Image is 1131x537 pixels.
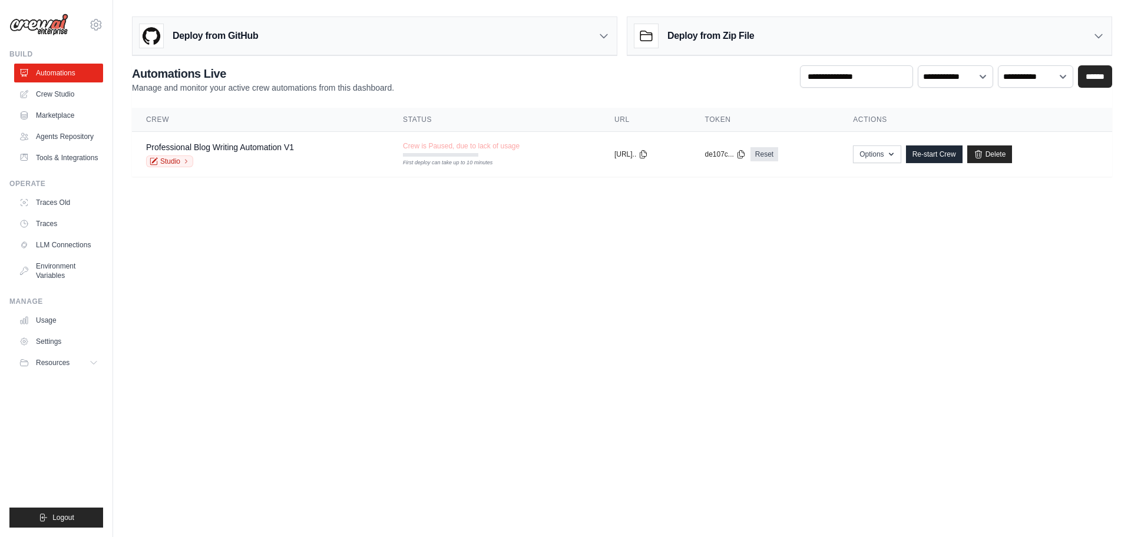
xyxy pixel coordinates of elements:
[14,85,103,104] a: Crew Studio
[14,257,103,285] a: Environment Variables
[36,358,70,367] span: Resources
[667,29,754,43] h3: Deploy from Zip File
[14,127,103,146] a: Agents Repository
[14,193,103,212] a: Traces Old
[146,155,193,167] a: Studio
[600,108,691,132] th: URL
[14,106,103,125] a: Marketplace
[132,65,394,82] h2: Automations Live
[52,513,74,522] span: Logout
[750,147,778,161] a: Reset
[14,332,103,351] a: Settings
[146,142,294,152] a: Professional Blog Writing Automation V1
[132,82,394,94] p: Manage and monitor your active crew automations from this dashboard.
[14,236,103,254] a: LLM Connections
[9,179,103,188] div: Operate
[173,29,258,43] h3: Deploy from GitHub
[14,214,103,233] a: Traces
[14,64,103,82] a: Automations
[9,49,103,59] div: Build
[140,24,163,48] img: GitHub Logo
[14,311,103,330] a: Usage
[906,145,963,163] a: Re-start Crew
[853,145,901,163] button: Options
[839,108,1112,132] th: Actions
[403,159,478,167] div: First deploy can take up to 10 minutes
[705,150,745,159] button: de107c...
[967,145,1013,163] a: Delete
[690,108,839,132] th: Token
[132,108,389,132] th: Crew
[14,353,103,372] button: Resources
[9,297,103,306] div: Manage
[389,108,600,132] th: Status
[14,148,103,167] a: Tools & Integrations
[403,141,520,151] span: Crew is Paused, due to lack of usage
[9,508,103,528] button: Logout
[9,14,68,36] img: Logo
